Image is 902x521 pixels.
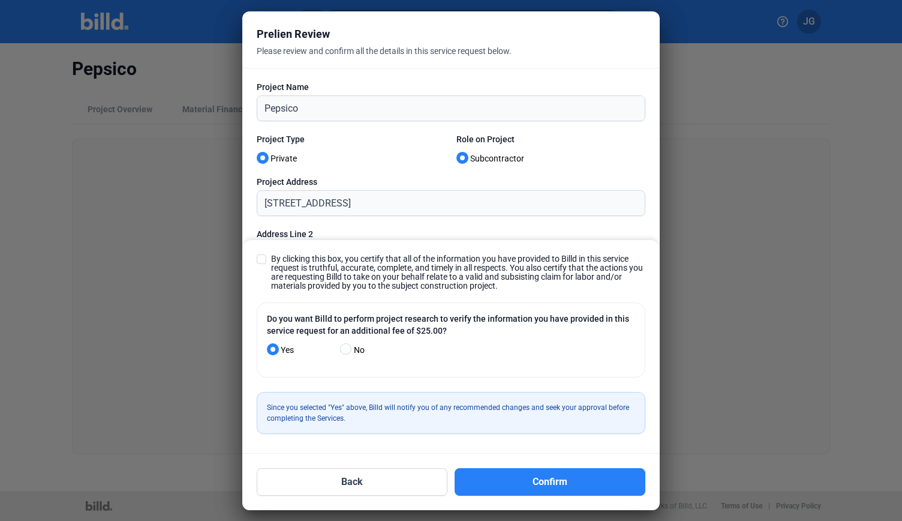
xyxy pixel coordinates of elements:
div: Address Line 2 [257,228,645,240]
span: No [349,343,365,357]
div: Please review and confirm all the details in this service request below. [257,45,615,71]
label: Role on Project [456,133,646,148]
span: Yes [276,343,294,357]
div: Project Name [257,81,645,93]
label: Project Type [257,133,446,148]
div: Prelien Review [257,26,615,43]
span: Private [266,151,297,166]
span: Subcontractor [465,151,524,166]
button: Back [257,468,447,496]
div: Project Address [257,176,645,188]
button: Confirm [455,468,645,496]
div: Since you selected "Yes" above, Billd will notify you of any recommended changes and seek your ap... [257,392,645,434]
span: By clicking this box, you certify that all of the information you have provided to Billd in this ... [271,254,645,291]
label: Do you want Billd to perform project research to verify the information you have provided in this... [267,313,635,340]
